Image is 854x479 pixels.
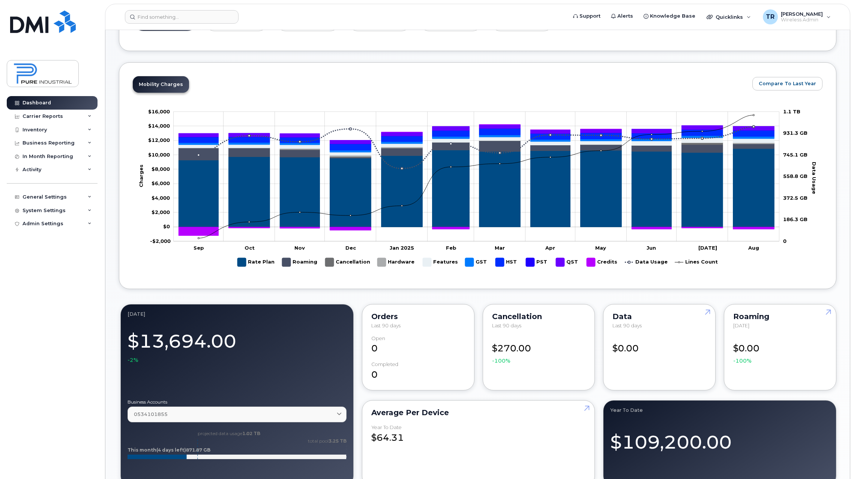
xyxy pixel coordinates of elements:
tspan: 931.3 GB [783,130,807,136]
span: 0534101855 [134,411,168,418]
div: 0 [371,336,465,355]
tspan: 372.5 GB [783,195,807,201]
tspan: $8,000 [152,166,170,172]
g: GST [179,135,774,152]
tspan: Mar [495,245,505,251]
g: QST [179,125,774,144]
g: $0 [148,123,170,129]
button: Compare To Last Year [752,77,822,90]
g: Roaming [282,255,318,270]
div: Year to Date [610,407,829,413]
g: Features [423,255,458,270]
span: Last 90 days [612,322,642,328]
tspan: Data Usage [811,161,817,194]
input: Find something... [125,10,239,24]
span: Compare To Last Year [759,80,816,87]
div: Data [612,313,706,319]
div: Cancellation [492,313,586,319]
g: $0 [148,152,170,158]
tspan: $4,000 [152,195,170,201]
tspan: $14,000 [148,123,170,129]
a: Mobility Charges [133,76,189,93]
g: Credits [179,125,774,236]
tspan: [DATE] [698,245,717,251]
tspan: 558.8 GB [783,173,807,179]
span: [DATE] [733,322,749,328]
tspan: This month [128,447,156,453]
g: QST [556,255,579,270]
span: -100% [492,357,510,365]
g: $0 [148,137,170,143]
div: Orders [371,313,465,319]
span: Last 90 days [371,322,401,328]
tspan: Charges [138,164,144,187]
div: Tashiur Rahman [758,9,836,24]
text: projected data usage [198,431,260,436]
span: Support [579,12,600,20]
tspan: Oct [245,245,255,251]
tspan: $10,000 [148,152,170,158]
tspan: $2,000 [152,209,170,215]
tspan: 1.02 TB [242,431,260,436]
tspan: $0 [163,223,170,229]
tspan: Dec [345,245,356,251]
g: Roaming [179,141,774,160]
tspan: 186.3 GB [783,216,807,222]
g: HST [179,128,774,150]
tspan: 3.25 TB [329,438,347,444]
span: -100% [733,357,752,365]
div: $0.00 [733,336,827,365]
tspan: 745.1 GB [783,152,807,158]
tspan: $16,000 [148,108,170,114]
tspan: -$2,000 [150,238,171,244]
tspan: 0 [783,238,786,244]
g: $0 [152,195,170,201]
g: Cancellation [325,255,370,270]
g: HST [495,255,518,270]
tspan: Jan 2025 [390,245,414,251]
g: Legend [237,255,718,270]
a: Support [568,9,606,24]
g: $0 [152,180,170,186]
div: $0.00 [612,336,706,355]
div: completed [371,362,398,367]
g: Rate Plan [179,149,774,227]
div: $13,694.00 [128,326,347,364]
span: Knowledge Base [650,12,695,20]
tspan: Feb [446,245,456,251]
tspan: 1.1 TB [783,108,800,114]
div: Quicklinks [701,9,756,24]
tspan: Sep [194,245,204,251]
div: $109,200.00 [610,422,829,455]
div: 0 [371,362,465,381]
tspan: (4 days left) [156,447,186,453]
a: 0534101855 [128,407,347,422]
div: Average per Device [371,410,586,416]
g: Lines Count [675,255,718,270]
div: August 2025 [128,311,347,317]
tspan: $6,000 [152,180,170,186]
g: $0 [152,166,170,172]
span: Quicklinks [716,14,743,20]
span: Wireless Admin [781,17,823,23]
span: Alerts [617,12,633,20]
div: $64.31 [371,425,586,444]
tspan: May [595,245,606,251]
tspan: $12,000 [148,137,170,143]
div: $270.00 [492,336,586,365]
div: Year to Date [371,425,402,430]
tspan: Aug [748,245,759,251]
g: Credits [587,255,617,270]
label: Business Accounts [128,400,347,404]
div: Open [371,336,385,341]
a: Alerts [606,9,638,24]
g: PST [526,255,548,270]
g: $0 [148,108,170,114]
tspan: Apr [545,245,555,251]
g: Data Usage [625,255,668,270]
span: Last 90 days [492,322,521,328]
tspan: Jun [647,245,656,251]
g: Rate Plan [237,255,275,270]
span: -2% [128,356,138,364]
